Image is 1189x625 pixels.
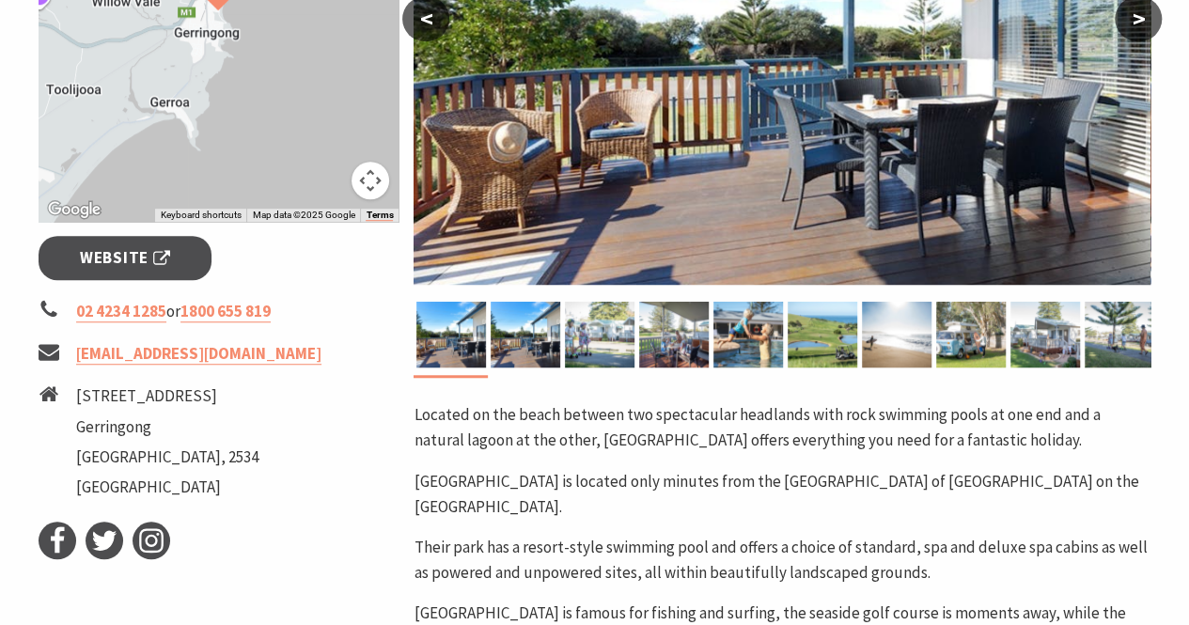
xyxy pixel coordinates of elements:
span: Website [80,245,170,271]
p: Located on the beach between two spectacular headlands with rock swimming pools at one end and a ... [414,402,1150,453]
li: Gerringong [76,414,258,440]
a: 02 4234 1285 [76,301,166,322]
img: Cabin deck at Werri Beach Holiday Park [416,302,486,367]
a: Website [39,236,212,280]
img: Werri Beach Holiday Park, Dog Friendly [1010,302,1080,367]
li: or [39,299,399,324]
a: Terms (opens in new tab) [366,210,393,221]
img: Google [43,197,105,222]
img: Surfing Spot, Werri Beach Holiday Park [862,302,931,367]
li: [GEOGRAPHIC_DATA] [76,475,258,500]
p: Their park has a resort-style swimming pool and offers a choice of standard, spa and deluxe spa c... [414,535,1150,586]
p: [GEOGRAPHIC_DATA] is located only minutes from the [GEOGRAPHIC_DATA] of [GEOGRAPHIC_DATA] on the ... [414,469,1150,520]
button: Keyboard shortcuts [160,209,241,222]
img: Werri Beach Holiday Park, Gerringong [936,302,1006,367]
span: Map data ©2025 Google [252,210,354,220]
img: Werri Beach Holiday Park [788,302,857,367]
img: Swimming Pool - Werri Beach Holiday Park [713,302,783,367]
img: Private Balcony - Holiday Cabin Werri Beach Holiday Park [639,302,709,367]
img: Werri Beach Holiday Park - Dog Friendly [1085,302,1154,367]
button: Map camera controls [352,162,389,199]
a: Open this area in Google Maps (opens a new window) [43,197,105,222]
img: Cabin deck at Werri Beach Holiday Park [491,302,560,367]
img: Werri Beach Holiday Park, Gerringong [565,302,634,367]
a: 1800 655 819 [180,301,271,322]
li: [STREET_ADDRESS] [76,383,258,409]
li: [GEOGRAPHIC_DATA], 2534 [76,445,258,470]
a: [EMAIL_ADDRESS][DOMAIN_NAME] [76,343,321,365]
